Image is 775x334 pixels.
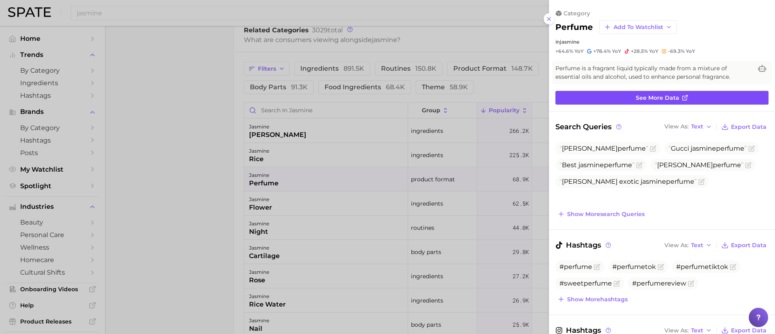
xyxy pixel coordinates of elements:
button: Show morehashtags [555,294,630,305]
span: YoY [649,48,658,55]
span: -69.3% [668,48,685,54]
button: Flag as miscategorized or irrelevant [730,264,736,270]
button: Flag as miscategorized or irrelevant [650,145,656,152]
span: #sweetperfume [559,279,612,287]
button: Flag as miscategorized or irrelevant [594,264,600,270]
button: Flag as miscategorized or irrelevant [745,162,752,168]
span: jasmine [560,39,579,45]
span: YoY [686,48,695,55]
button: Flag as miscategorized or irrelevant [636,162,643,168]
button: Export Data [719,121,769,132]
button: Flag as miscategorized or irrelevant [614,280,620,287]
span: Show more search queries [567,211,645,218]
span: [PERSON_NAME] exotic jasmine [559,178,697,185]
span: perfume [713,161,741,169]
span: [PERSON_NAME] [559,145,648,152]
span: Add to Watchlist [614,24,663,31]
span: Perfume is a fragrant liquid typically made from a mixture of essential oils and alcohol, used to... [555,64,752,81]
span: perfume [716,145,744,152]
span: +64.6% [555,48,573,54]
span: perfume [604,161,632,169]
span: Text [691,124,703,129]
span: [PERSON_NAME] [655,161,744,169]
span: Export Data [731,327,767,334]
h2: perfume [555,22,593,32]
span: Export Data [731,242,767,249]
a: See more data [555,91,769,105]
span: Text [691,328,703,333]
span: Show more hashtags [567,296,628,303]
span: See more data [636,95,679,101]
span: #perfumereview [632,279,686,287]
span: +28.5% [631,48,648,54]
span: Text [691,243,703,248]
span: View As [664,243,689,248]
button: View AsText [662,240,714,250]
span: YoY [574,48,584,55]
span: View As [664,124,689,129]
button: Show moresearch queries [555,208,647,220]
button: Flag as miscategorized or irrelevant [698,179,705,185]
span: #perfumetiktok [676,263,728,271]
span: perfume [666,178,694,185]
span: #perfumetok [612,263,656,271]
button: Flag as miscategorized or irrelevant [688,280,694,287]
span: #perfume [559,263,592,271]
button: Flag as miscategorized or irrelevant [748,145,755,152]
span: Gucci jasmine [668,145,747,152]
span: Best jasmine [559,161,635,169]
span: perfume [618,145,646,152]
button: Export Data [719,239,769,251]
span: category [563,10,590,17]
button: View AsText [662,122,714,132]
span: Export Data [731,124,767,130]
span: YoY [612,48,621,55]
button: Flag as miscategorized or irrelevant [658,264,664,270]
span: Hashtags [555,239,612,251]
div: in [555,39,769,45]
span: +78.4% [593,48,611,54]
button: Add to Watchlist [599,20,677,34]
span: View As [664,328,689,333]
span: Search Queries [555,121,623,132]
